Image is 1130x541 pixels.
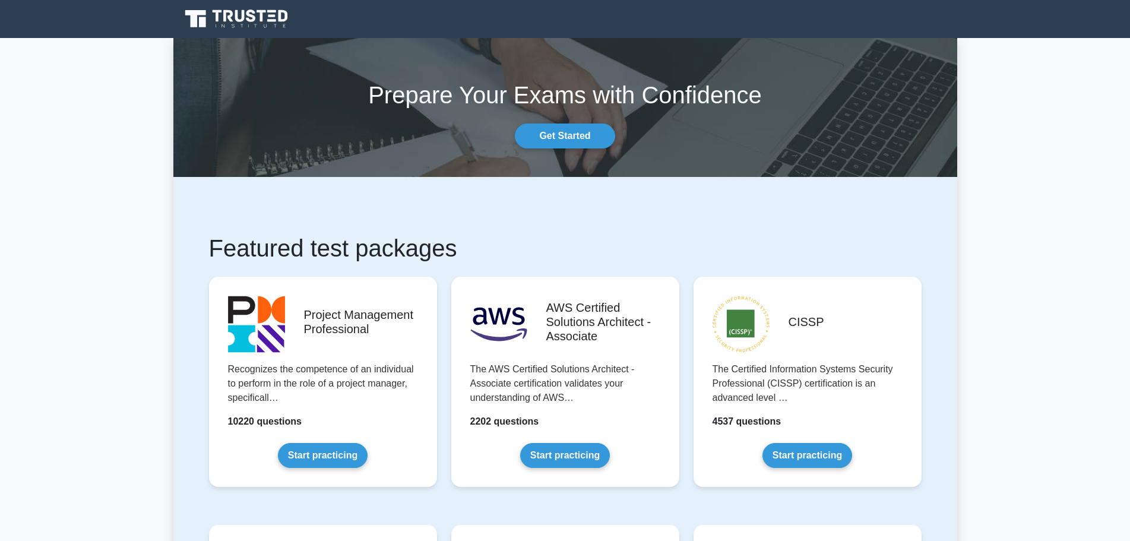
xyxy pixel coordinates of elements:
[209,234,922,262] h1: Featured test packages
[520,443,610,468] a: Start practicing
[515,124,615,148] a: Get Started
[762,443,852,468] a: Start practicing
[173,81,957,109] h1: Prepare Your Exams with Confidence
[278,443,368,468] a: Start practicing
